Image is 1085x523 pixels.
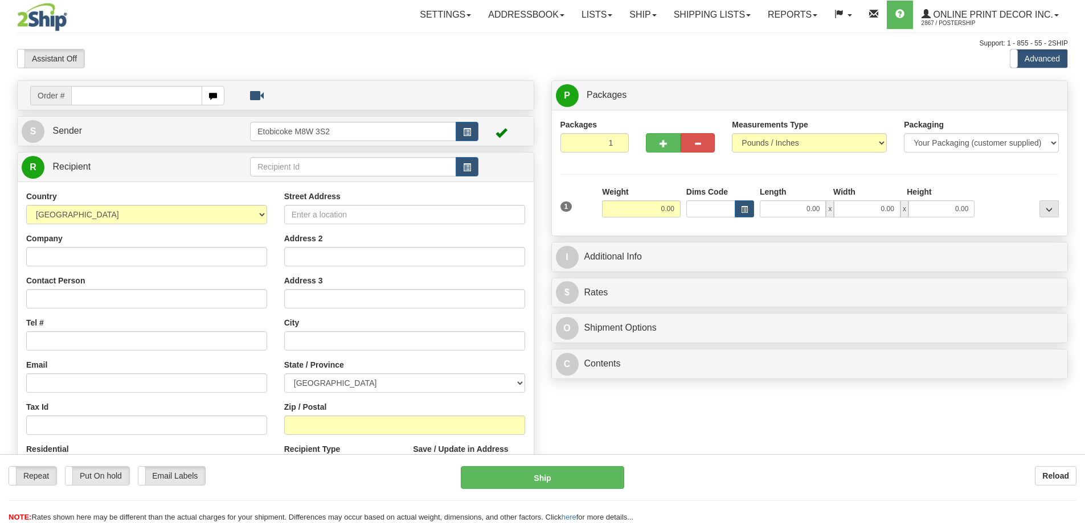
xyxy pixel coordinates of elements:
[480,1,573,29] a: Addressbook
[556,316,1064,340] a: OShipment Options
[931,10,1053,19] span: Online Print Decor Inc.
[26,317,44,328] label: Tel #
[284,205,525,224] input: Enter a location
[26,275,85,286] label: Contact Person
[1010,50,1067,68] label: Advanced
[556,352,1064,376] a: CContents
[52,126,82,135] span: Sender
[284,317,299,328] label: City
[65,467,129,485] label: Put On hold
[562,513,576,521] a: here
[759,1,826,29] a: Reports
[9,513,31,521] span: NOTE:
[284,401,327,413] label: Zip / Postal
[22,155,225,179] a: R Recipient
[922,18,1007,29] span: 2867 / PosterShip
[17,39,1068,48] div: Support: 1 - 855 - 55 - 2SHIP
[900,200,908,217] span: x
[22,120,250,143] a: S Sender
[17,3,67,31] img: logo2867.jpg
[573,1,621,29] a: Lists
[461,466,624,489] button: Ship
[9,467,56,485] label: Repeat
[587,90,627,100] span: Packages
[621,1,665,29] a: Ship
[284,191,341,202] label: Street Address
[52,162,91,171] span: Recipient
[556,84,579,107] span: P
[760,186,787,197] label: Length
[284,275,323,286] label: Address 3
[833,186,855,197] label: Width
[18,50,84,68] label: Assistant Off
[560,201,572,212] span: 1
[1059,203,1084,319] iframe: chat widget
[826,200,834,217] span: x
[250,122,456,141] input: Sender Id
[556,281,1064,304] a: $Rates
[284,359,344,370] label: State / Province
[284,443,341,455] label: Recipient Type
[686,186,728,197] label: Dims Code
[30,86,71,105] span: Order #
[22,120,44,143] span: S
[26,443,69,455] label: Residential
[26,233,63,244] label: Company
[413,443,525,466] label: Save / Update in Address Book
[665,1,759,29] a: Shipping lists
[22,156,44,179] span: R
[556,281,579,304] span: $
[138,467,205,485] label: Email Labels
[556,246,579,269] span: I
[913,1,1067,29] a: Online Print Decor Inc. 2867 / PosterShip
[560,119,597,130] label: Packages
[250,157,456,176] input: Recipient Id
[26,191,57,202] label: Country
[1042,471,1069,480] b: Reload
[284,233,323,244] label: Address 2
[556,317,579,340] span: O
[602,186,628,197] label: Weight
[26,401,48,413] label: Tax Id
[556,353,579,376] span: C
[904,119,944,130] label: Packaging
[26,359,47,370] label: Email
[556,84,1064,107] a: P Packages
[732,119,808,130] label: Measurements Type
[556,245,1064,269] a: IAdditional Info
[1035,466,1076,485] button: Reload
[411,1,480,29] a: Settings
[1039,200,1059,217] div: ...
[907,186,932,197] label: Height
